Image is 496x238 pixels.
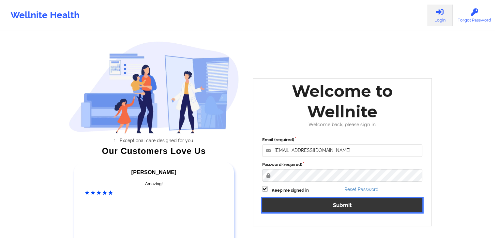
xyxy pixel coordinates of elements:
[69,41,239,133] img: wellnite-auth-hero_200.c722682e.png
[262,137,423,143] label: Email (required)
[427,5,453,26] a: Login
[75,138,239,143] li: Exceptional care designed for you.
[272,187,309,194] label: Keep me signed in
[344,187,379,192] a: Reset Password
[258,122,427,127] div: Welcome back, please sign in
[262,161,423,168] label: Password (required)
[69,148,239,154] div: Our Customers Love Us
[131,170,176,175] span: [PERSON_NAME]
[85,181,223,187] div: Amazing!
[262,198,423,212] button: Submit
[453,5,496,26] a: Forgot Password
[262,144,423,157] input: Email address
[258,81,427,122] div: Welcome to Wellnite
